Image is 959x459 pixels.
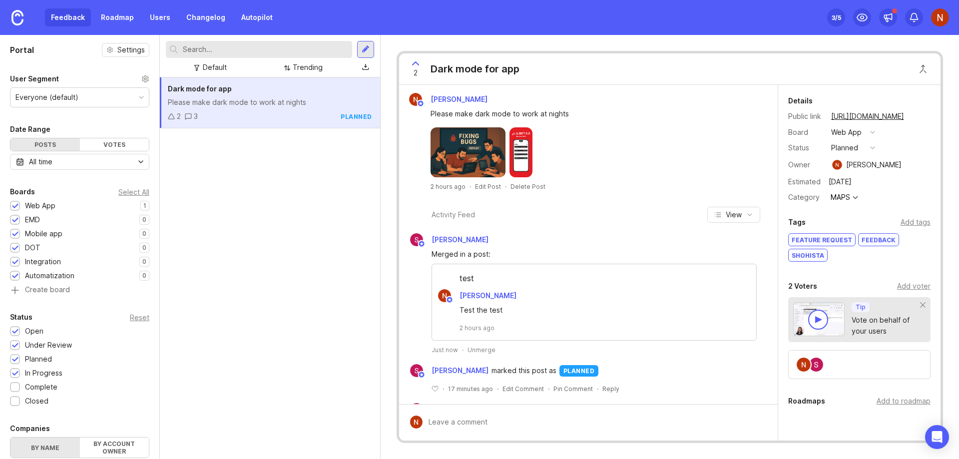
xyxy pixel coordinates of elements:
div: Delete Post [510,182,545,191]
div: Date Range [10,123,50,135]
span: [PERSON_NAME] [432,365,488,376]
div: Complete [25,382,57,393]
img: Naufal Vagapov [410,416,423,429]
div: Reply [602,385,619,393]
div: · [597,385,598,393]
div: · [548,385,549,393]
img: member badge [417,100,424,107]
div: In Progress [25,368,62,379]
div: Web App [25,200,55,211]
span: Just now [432,346,458,354]
a: Changelog [180,8,231,26]
div: EMD [25,214,40,225]
span: [PERSON_NAME] [432,235,488,244]
div: Default [203,62,227,73]
button: Close button [913,59,933,79]
img: https://canny-assets.io/images/e6129f8e1b0fc810031d8b153e434e99.png [509,127,532,177]
div: Activity Feed [432,209,475,220]
div: Web App [831,127,862,138]
div: Select All [118,189,149,195]
span: [PERSON_NAME] [431,95,487,103]
div: · [497,385,498,393]
div: shohista [789,249,827,261]
div: All time [29,156,52,167]
div: Public link [788,111,823,122]
a: Dark mode for appPlease make dark mode to work at nights23planned [160,77,380,128]
a: Autopilot [235,8,279,26]
img: Shohista Ergasheva [410,403,423,416]
img: https://canny-assets.io/images/d75c6058d7189f092a5759b2a70417f7.png [431,127,505,177]
div: Automatization [25,270,74,281]
div: User Segment [10,73,59,85]
div: Vote on behalf of your users [852,315,921,337]
div: MAPS [831,194,850,201]
img: Naufal Vagapov [797,358,811,372]
button: 3/5 [827,8,845,26]
div: Companies [10,423,50,435]
div: Roadmaps [788,395,825,407]
div: 3 [194,111,198,122]
div: Open [25,326,43,337]
div: planned [559,365,599,377]
div: Board [788,127,823,138]
div: Merged in a post: [432,249,757,260]
div: test [432,272,756,289]
h1: Portal [10,44,34,56]
p: 1 [143,202,146,210]
div: Edit Comment [502,385,544,393]
p: 0 [142,216,146,224]
div: Posts [10,138,80,151]
div: Mobile app [25,228,62,239]
p: 0 [142,258,146,266]
img: Shohista Ergasheva [809,358,823,372]
div: · [443,385,444,393]
a: Naufal Vagapov[PERSON_NAME] [403,93,495,106]
div: · [462,346,464,354]
div: 3 /5 [832,10,841,24]
a: Create board [10,286,149,295]
a: Users [144,8,176,26]
div: · [470,182,471,191]
div: Dark mode for app [431,62,519,76]
span: marked this post as [491,365,556,376]
img: member badge [446,296,453,304]
div: Status [10,311,32,323]
div: Please make dark mode to work at nights [431,108,758,119]
div: Test the test [460,305,740,316]
div: planned [831,142,858,153]
div: Owner [788,159,823,170]
div: Details [788,95,813,107]
p: 0 [142,230,146,238]
div: DOT [25,242,40,253]
div: Everyone (default) [15,92,78,103]
div: 2 Voters [788,280,817,292]
div: Edit Post [475,182,501,191]
div: FEEDBACK [859,234,899,246]
label: By account owner [80,438,149,458]
div: Category [788,192,823,203]
img: Naufal Vagapov [409,93,422,106]
a: Shohista Ergasheva[PERSON_NAME] [404,233,496,246]
div: FEATURE REQUEST [789,234,855,246]
div: Votes [80,138,149,151]
span: View [726,210,742,220]
a: Shohista Ergasheva[PERSON_NAME] [404,364,491,377]
a: 2 hours ago [431,182,466,191]
div: Tags [788,216,806,228]
img: member badge [418,371,425,379]
img: Canny Home [11,10,23,25]
div: Add voter [897,281,931,292]
div: · [505,182,506,191]
p: Tip [856,303,866,311]
button: View [707,207,760,223]
div: Add to roadmap [877,396,931,407]
div: Reset [130,315,149,320]
div: 2 [177,111,181,122]
a: [URL][DOMAIN_NAME] [828,110,907,123]
input: Search... [183,44,348,55]
img: member badge [418,240,425,248]
div: Open Intercom Messenger [925,425,949,449]
div: Boards [10,186,35,198]
p: 0 [142,272,146,280]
